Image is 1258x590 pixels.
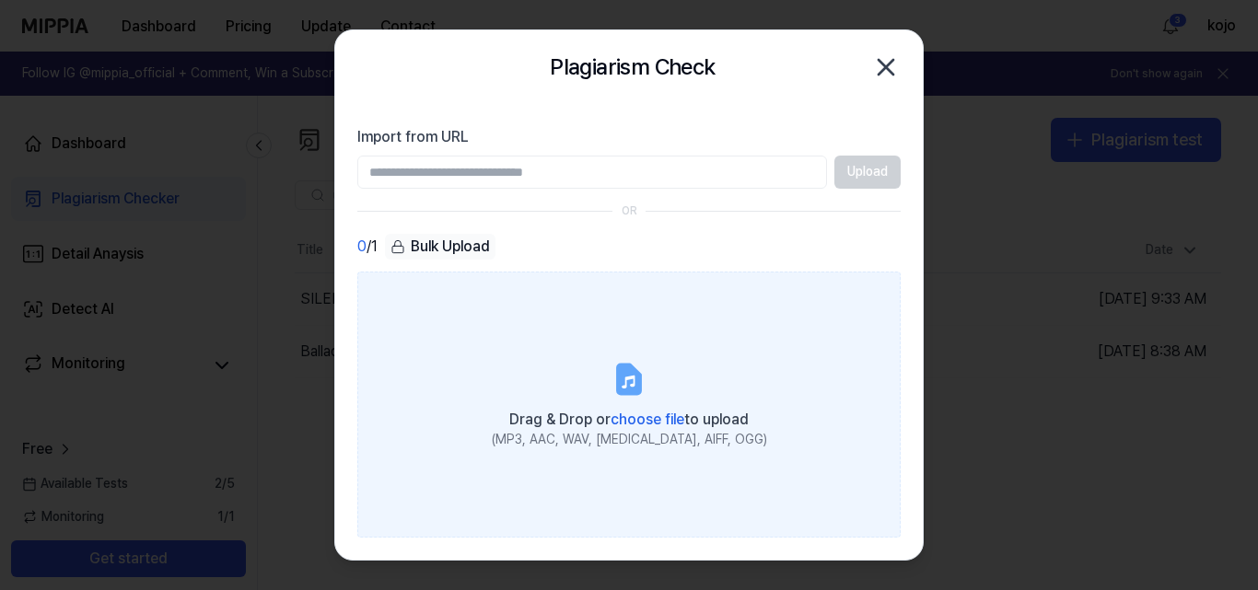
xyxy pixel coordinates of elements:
[492,431,767,449] div: (MP3, AAC, WAV, [MEDICAL_DATA], AIFF, OGG)
[622,203,637,219] div: OR
[509,411,749,428] span: Drag & Drop or to upload
[550,50,715,85] h2: Plagiarism Check
[385,234,495,260] div: Bulk Upload
[385,234,495,260] button: Bulk Upload
[357,126,901,148] label: Import from URL
[357,234,378,260] div: / 1
[611,411,684,428] span: choose file
[357,236,367,258] span: 0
